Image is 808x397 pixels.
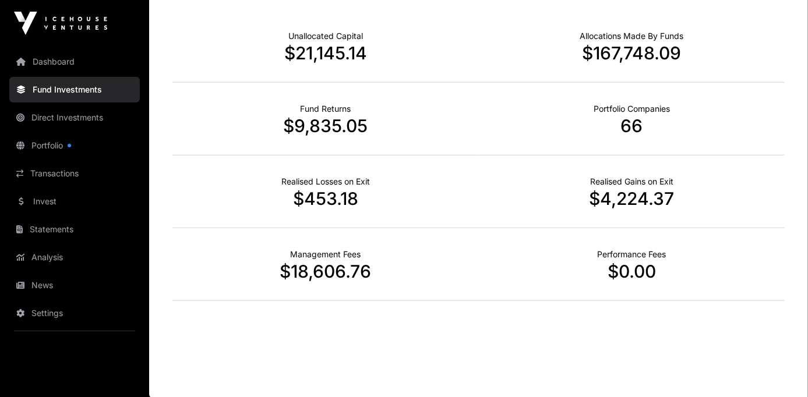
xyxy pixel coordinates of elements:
[9,244,140,270] a: Analysis
[590,176,673,187] p: Net Realised on Positive Exits
[9,161,140,186] a: Transactions
[172,115,479,136] p: $9,835.05
[172,42,479,63] p: $21,145.14
[479,42,785,63] p: $167,748.09
[288,30,363,42] p: Cash not yet allocated
[9,189,140,214] a: Invest
[9,77,140,102] a: Fund Investments
[594,103,670,115] p: Number of Companies Deployed Into
[290,249,361,260] p: Fund Management Fees incurred to date
[9,105,140,130] a: Direct Investments
[580,30,683,42] p: Capital Deployed Into Companies
[750,341,808,397] iframe: Chat Widget
[9,49,140,75] a: Dashboard
[172,188,479,209] p: $453.18
[597,249,666,260] p: Fund Performance Fees (Carry) incurred to date
[300,103,351,115] p: Realised Returns from Funds
[14,12,107,35] img: Icehouse Ventures Logo
[281,176,370,187] p: Net Realised on Negative Exits
[479,115,785,136] p: 66
[479,261,785,282] p: $0.00
[9,300,140,326] a: Settings
[172,261,479,282] p: $18,606.76
[9,272,140,298] a: News
[479,188,785,209] p: $4,224.37
[9,217,140,242] a: Statements
[9,133,140,158] a: Portfolio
